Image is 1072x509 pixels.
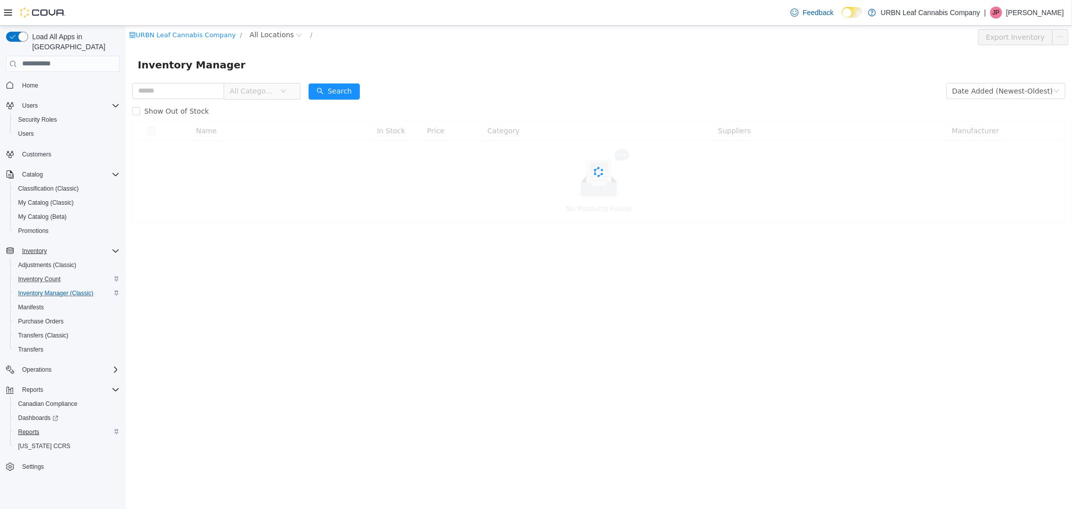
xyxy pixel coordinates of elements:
span: Inventory Manager (Classic) [14,287,120,299]
button: Reports [10,425,124,439]
a: Customers [18,148,55,160]
span: My Catalog (Beta) [18,213,67,221]
span: Users [18,100,120,112]
p: URBN Leaf Cannabis Company [881,7,981,19]
span: Inventory Manager (Classic) [18,289,93,297]
i: icon: down [155,62,161,69]
a: icon: shopURBN Leaf Cannabis Company [4,6,110,13]
button: My Catalog (Classic) [10,196,124,210]
span: Transfers [18,346,43,354]
button: Inventory Count [10,272,124,286]
button: Purchase Orders [10,314,124,328]
span: Security Roles [18,116,57,124]
span: Feedback [803,8,833,18]
button: Settings [2,459,124,474]
span: Load All Apps in [GEOGRAPHIC_DATA] [28,32,120,52]
span: All Locations [124,4,168,15]
span: Adjustments (Classic) [18,261,76,269]
span: Reports [22,386,43,394]
button: Users [18,100,42,112]
span: Classification (Classic) [14,183,120,195]
span: Reports [18,384,120,396]
span: Inventory Count [18,275,61,283]
button: Promotions [10,224,124,238]
a: Transfers [14,344,47,356]
span: Users [14,128,120,140]
a: Feedback [787,3,837,23]
button: Users [10,127,124,141]
button: Catalog [18,168,47,181]
a: My Catalog (Classic) [14,197,78,209]
input: Dark Mode [842,7,863,18]
span: Canadian Compliance [18,400,77,408]
span: Inventory Manager [12,31,126,47]
button: Inventory [18,245,51,257]
span: Promotions [14,225,120,237]
a: Security Roles [14,114,61,126]
span: Dashboards [14,412,120,424]
span: Transfers [14,344,120,356]
span: Settings [18,460,120,473]
button: Inventory Manager (Classic) [10,286,124,300]
span: Security Roles [14,114,120,126]
span: Catalog [18,168,120,181]
a: Dashboards [10,411,124,425]
a: My Catalog (Beta) [14,211,71,223]
a: Manifests [14,301,48,313]
button: Inventory [2,244,124,258]
span: JP [993,7,1000,19]
span: Users [18,130,34,138]
span: Settings [22,463,44,471]
nav: Complex example [6,74,120,500]
span: Transfers (Classic) [18,331,68,340]
a: Adjustments (Classic) [14,259,80,271]
button: Customers [2,147,124,161]
button: Operations [2,363,124,377]
a: Dashboards [14,412,62,424]
button: [US_STATE] CCRS [10,439,124,453]
button: Canadian Compliance [10,397,124,411]
span: Inventory [18,245,120,257]
span: Users [22,102,38,110]
p: | [984,7,986,19]
span: Canadian Compliance [14,398,120,410]
span: Operations [18,364,120,376]
button: Transfers (Classic) [10,328,124,343]
span: Dashboards [18,414,58,422]
span: Adjustments (Classic) [14,259,120,271]
i: icon: down [928,62,934,69]
span: Manifests [18,303,44,311]
a: Inventory Manager (Classic) [14,287,98,299]
button: Classification (Classic) [10,182,124,196]
span: Catalog [22,171,43,179]
span: My Catalog (Beta) [14,211,120,223]
button: Transfers [10,343,124,357]
span: My Catalog (Classic) [18,199,74,207]
a: [US_STATE] CCRS [14,440,74,452]
span: Classification (Classic) [18,185,79,193]
button: Operations [18,364,56,376]
button: Manifests [10,300,124,314]
span: / [184,6,186,13]
a: Classification (Classic) [14,183,83,195]
span: Show Out of Stock [15,81,87,90]
p: [PERSON_NAME] [1006,7,1064,19]
span: Home [18,79,120,92]
a: Settings [18,461,48,473]
button: Export Inventory [852,4,927,20]
button: Catalog [2,167,124,182]
span: Reports [18,428,39,436]
button: My Catalog (Beta) [10,210,124,224]
span: Promotions [18,227,49,235]
button: Reports [18,384,47,396]
button: Security Roles [10,113,124,127]
span: Home [22,81,38,90]
span: All Categories [104,60,150,70]
span: / [114,6,116,13]
a: Inventory Count [14,273,65,285]
i: icon: shop [4,6,10,13]
span: [US_STATE] CCRS [18,442,70,450]
div: Jess Pettitt [990,7,1002,19]
button: Users [2,99,124,113]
